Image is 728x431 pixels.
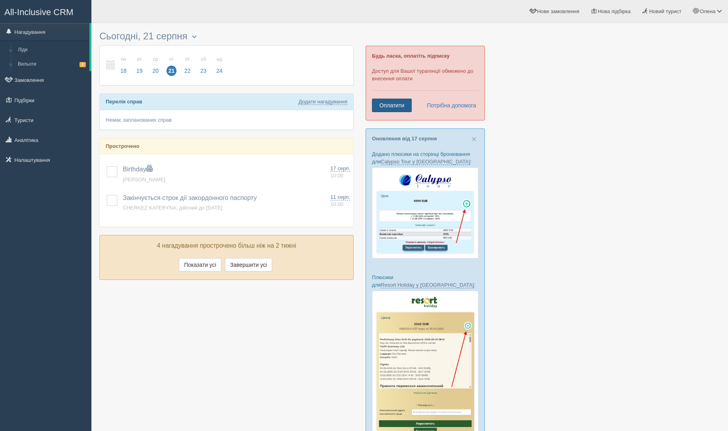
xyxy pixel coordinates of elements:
small: ср [150,56,161,63]
a: Calypso Tour у [GEOGRAPHIC_DATA] [381,159,470,165]
a: Ліди [14,43,89,57]
span: × [472,134,476,144]
small: пт [182,56,193,63]
a: 11 серп. 10:00 [330,194,350,208]
a: Потрібна допомога [422,99,476,112]
span: 2 [79,62,86,67]
a: вт 19 [132,52,147,79]
a: Оплатити [372,99,412,112]
b: Перелік справ [106,99,142,105]
button: Завершити усі [225,258,272,272]
div: Доступ для Вашої турагенції обмежено до внесення оплати [366,46,485,120]
span: 10:00 [330,201,343,207]
p: 4 нагадування прострочено більш ніж на 2 тижні [106,241,347,250]
a: Вильоти2 [14,57,89,72]
p: Додано плюсики на сторінці бронювання для : [372,150,478,165]
span: 21 [167,66,177,76]
a: Resort Holiday у [GEOGRAPHIC_DATA] [381,282,474,288]
span: 24 [214,66,225,76]
span: 17 серп. [330,165,350,172]
small: сб [198,56,209,63]
button: Close [472,135,476,143]
a: пн 18 [116,52,131,79]
a: ср 20 [148,52,163,79]
a: пт 22 [180,52,195,79]
span: 22 [182,66,193,76]
a: сб 23 [196,52,211,79]
span: 11 серп. [330,194,350,200]
b: Будь ласка, оплатіть підписку [372,53,449,59]
span: 23 [198,66,209,76]
a: чт 21 [164,52,179,79]
p: Плюсики для : [372,274,478,289]
small: пн [118,56,129,63]
a: 17 серп. 10:00 [330,165,350,180]
a: Birthday [123,166,153,173]
small: нд [214,56,225,63]
a: [PERSON_NAME] [123,177,165,182]
a: нд 24 [212,52,225,79]
div: Немає запланованих справ [100,110,353,130]
img: calypso-tour-proposal-crm-for-travel-agency.jpg [372,167,478,258]
small: чт [167,56,177,63]
b: Прострочено [106,143,139,149]
a: Закінчується строк дії закордонного паспорту [123,194,257,201]
span: Олена [700,8,715,14]
span: 18 [118,66,129,76]
span: 20 [150,66,161,76]
button: Показати усі [179,258,221,272]
a: All-Inclusive CRM [0,0,91,22]
span: Нова підбірка [598,8,631,14]
span: Нове замовлення [537,8,579,14]
a: Оновлення від 17 серпня [372,136,437,142]
span: 19 [134,66,145,76]
span: 10:00 [330,173,343,179]
span: All-Inclusive CRM [4,7,74,17]
small: вт [134,56,145,63]
a: Додати нагадування [298,99,347,105]
a: CHERKEZ KATERYNA, дійсний до [DATE] [123,205,223,211]
span: Новий турист [649,8,681,14]
h3: Сьогодні, 21 серпня [99,31,354,41]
